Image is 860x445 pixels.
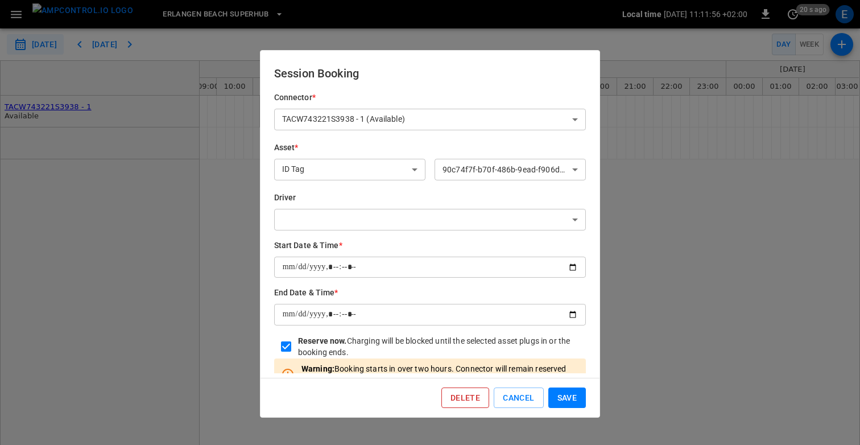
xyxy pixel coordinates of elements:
div: 90c74f7f-b70f-486b-9ead-f906d75100a9 [435,159,586,180]
h6: Start Date & Time [274,240,586,252]
div: TACW743221S3938 - 1 (Available) [274,109,586,130]
h6: Session Booking [274,64,586,83]
h6: End Date & Time [274,287,586,299]
h6: Connector [274,92,586,104]
strong: Warning: [301,364,334,373]
button: Save [548,388,586,409]
div: Booking starts in over two hours. Connector will remain reserved until the end. [301,359,579,390]
h6: Asset [274,142,425,154]
button: Delete [441,388,489,409]
h6: Driver [274,192,586,204]
div: ID Tag [274,159,425,180]
strong: Reserve now. [298,336,347,345]
div: Charging will be blocked until the selected asset plugs in or the booking ends. [298,335,586,358]
button: Cancel [494,388,543,409]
